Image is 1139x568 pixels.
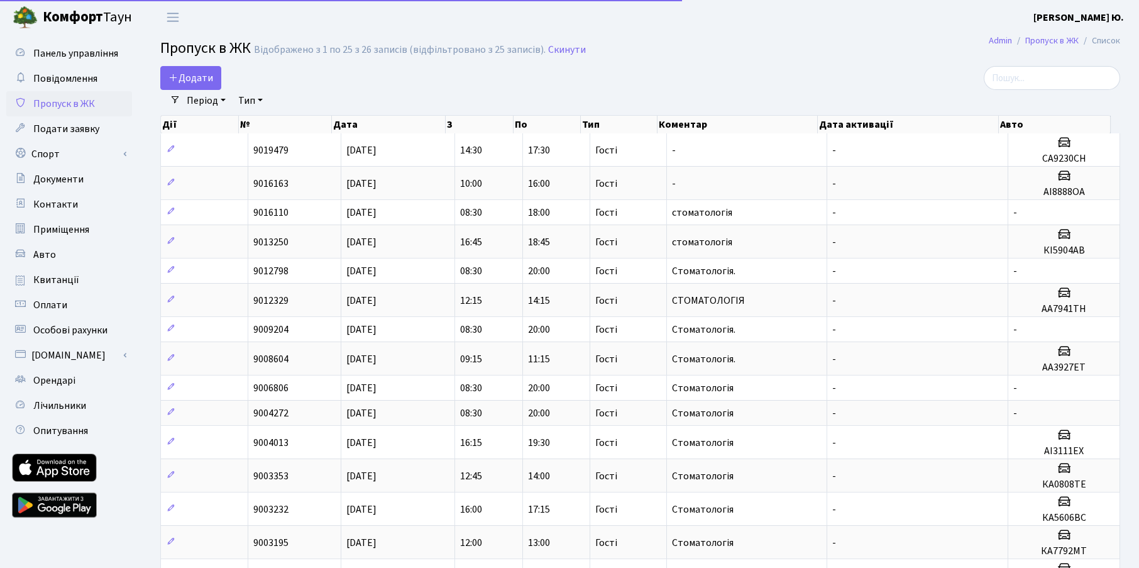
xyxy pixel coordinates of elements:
[1013,362,1114,374] h5: АА3927ЕТ
[528,294,550,308] span: 14:15
[161,116,239,133] th: Дії
[460,436,482,450] span: 16:15
[33,273,79,287] span: Квитанції
[1013,445,1114,457] h5: АІ3111ЕХ
[672,406,734,420] span: Стоматологія
[1013,323,1017,337] span: -
[460,352,482,366] span: 09:15
[832,264,836,278] span: -
[6,242,132,267] a: Авто
[672,235,732,249] span: стоматологія
[460,323,482,337] span: 08:30
[595,208,617,218] span: Гості
[1013,545,1114,557] h5: КА7792МТ
[253,264,289,278] span: 9012798
[999,116,1111,133] th: Авто
[672,352,735,366] span: Стоматологія.
[33,374,75,387] span: Орендарі
[33,72,97,86] span: Повідомлення
[6,142,132,167] a: Спорт
[6,318,132,343] a: Особові рахунки
[33,248,56,262] span: Авто
[460,406,482,420] span: 08:30
[528,536,550,550] span: 13:00
[332,116,446,133] th: Дата
[6,116,132,142] a: Подати заявку
[6,192,132,217] a: Контакти
[346,294,377,308] span: [DATE]
[239,116,332,133] th: №
[6,368,132,393] a: Орендарі
[970,28,1139,54] nav: breadcrumb
[832,323,836,337] span: -
[253,381,289,395] span: 9006806
[33,323,107,337] span: Особові рахунки
[528,323,550,337] span: 20:00
[1013,186,1114,198] h5: AI8888OA
[528,503,550,516] span: 17:15
[346,381,377,395] span: [DATE]
[6,41,132,66] a: Панель управління
[182,90,231,111] a: Період
[346,143,377,157] span: [DATE]
[528,264,550,278] span: 20:00
[528,206,550,220] span: 18:00
[832,143,836,157] span: -
[595,438,617,448] span: Гості
[33,97,95,111] span: Пропуск в ЖК
[233,90,268,111] a: Тип
[254,44,546,56] div: Відображено з 1 по 25 з 26 записів (відфільтровано з 25 записів).
[33,122,99,136] span: Подати заявку
[595,237,617,247] span: Гості
[6,66,132,91] a: Повідомлення
[528,469,550,483] span: 14:00
[253,177,289,191] span: 9016163
[460,294,482,308] span: 12:15
[253,206,289,220] span: 9016110
[6,292,132,318] a: Оплати
[832,177,836,191] span: -
[460,177,482,191] span: 10:00
[6,167,132,192] a: Документи
[6,91,132,116] a: Пропуск в ЖК
[253,436,289,450] span: 9004013
[672,206,732,220] span: стоматологія
[346,235,377,249] span: [DATE]
[832,206,836,220] span: -
[33,172,84,186] span: Документи
[989,34,1012,47] a: Admin
[346,323,377,337] span: [DATE]
[818,116,999,133] th: Дата активації
[658,116,818,133] th: Коментар
[253,536,289,550] span: 9003195
[346,436,377,450] span: [DATE]
[160,37,251,59] span: Пропуск в ЖК
[6,418,132,443] a: Опитування
[832,294,836,308] span: -
[548,44,586,56] a: Скинути
[6,393,132,418] a: Лічильники
[460,143,482,157] span: 14:30
[253,323,289,337] span: 9009204
[595,145,617,155] span: Гості
[595,471,617,481] span: Гості
[446,116,514,133] th: З
[672,323,735,337] span: Стоматологія.
[253,294,289,308] span: 9012329
[528,352,550,366] span: 11:15
[346,206,377,220] span: [DATE]
[1033,11,1124,25] b: [PERSON_NAME] Ю.
[346,177,377,191] span: [DATE]
[595,504,617,515] span: Гості
[832,381,836,395] span: -
[595,354,617,364] span: Гості
[1013,512,1114,524] h5: КА5606ВС
[253,235,289,249] span: 9013250
[528,406,550,420] span: 20:00
[1013,245,1114,257] h5: КІ5904АВ
[6,343,132,368] a: [DOMAIN_NAME]
[595,383,617,393] span: Гості
[832,436,836,450] span: -
[6,217,132,242] a: Приміщення
[1013,153,1114,165] h5: СА9230СН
